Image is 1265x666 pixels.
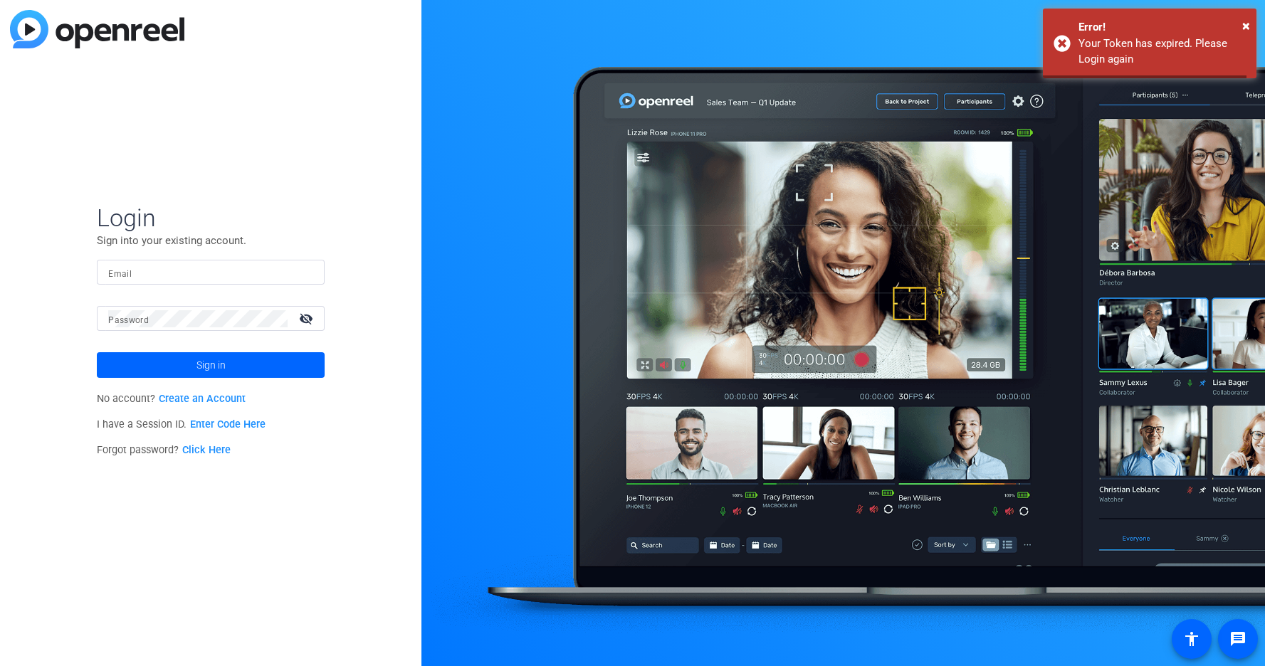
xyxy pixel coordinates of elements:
[108,315,149,325] mat-label: Password
[190,418,266,430] a: Enter Code Here
[196,347,226,383] span: Sign in
[108,264,313,281] input: Enter Email Address
[1078,36,1246,68] div: Your Token has expired. Please Login again
[97,203,325,233] span: Login
[97,352,325,378] button: Sign in
[159,393,246,405] a: Create an Account
[97,418,266,430] span: I have a Session ID.
[97,233,325,248] p: Sign into your existing account.
[1229,630,1246,647] mat-icon: message
[10,10,184,48] img: blue-gradient.svg
[1242,17,1250,34] span: ×
[97,393,246,405] span: No account?
[182,444,231,456] a: Click Here
[1242,15,1250,36] button: Close
[290,308,325,329] mat-icon: visibility_off
[97,444,231,456] span: Forgot password?
[1078,19,1246,36] div: Error!
[108,269,132,279] mat-label: Email
[1183,630,1200,647] mat-icon: accessibility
